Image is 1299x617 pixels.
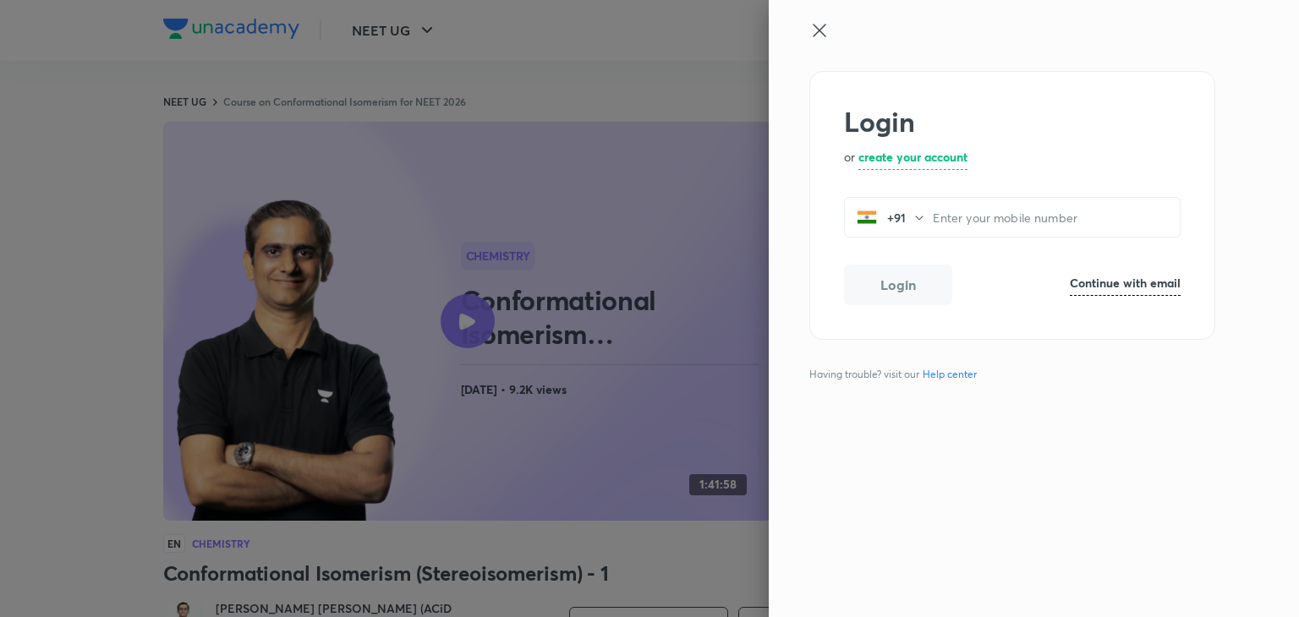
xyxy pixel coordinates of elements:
[877,209,913,227] p: +91
[858,148,967,166] h6: create your account
[933,200,1180,235] input: Enter your mobile number
[1070,274,1181,292] h6: Continue with email
[857,207,877,227] img: India
[858,148,967,170] a: create your account
[844,106,1181,138] h2: Login
[919,367,980,382] a: Help center
[809,367,984,382] span: Having trouble? visit our
[844,148,855,170] p: or
[844,265,952,305] button: Login
[1070,274,1181,296] a: Continue with email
